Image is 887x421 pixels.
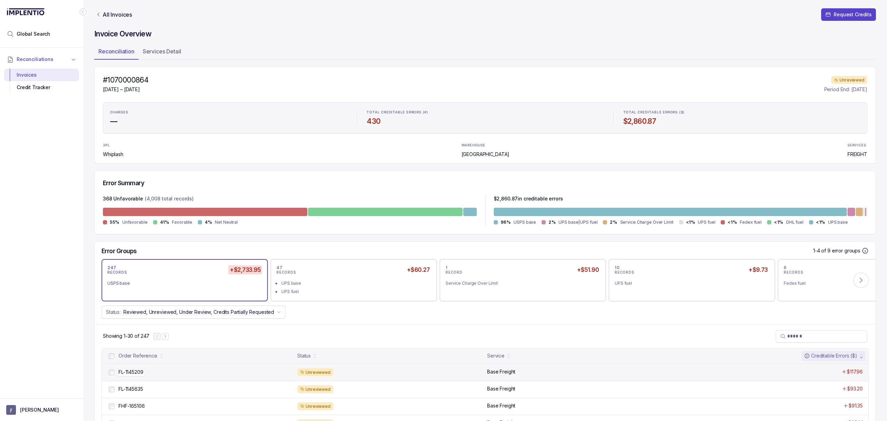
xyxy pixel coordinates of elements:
[103,195,143,204] p: 368 Unfavorable
[110,110,128,114] p: CHARGES
[17,31,50,37] span: Global Search
[698,219,715,226] p: UPS fuel
[405,265,431,274] h5: +$60.27
[102,306,286,319] button: Status:Reviewed, Unreviewed, Under Review, Credits Partially Requested
[118,403,145,410] p: FHF-165106
[215,219,238,226] p: Net Neutral
[487,368,515,375] p: Base Freight
[849,402,863,409] p: $91.35
[623,117,860,126] h4: $2,860.87
[103,333,149,340] div: Remaining page entries
[281,288,430,295] div: UPS fuel
[145,195,194,204] p: (4,008 total records)
[79,8,87,16] div: Collapse Icon
[834,11,872,18] p: Request Credits
[94,46,139,60] li: Tab Reconciliation
[103,333,149,340] p: Showing 1-30 of 247
[847,385,863,392] p: $93.20
[172,219,192,226] p: Favorable
[139,46,185,60] li: Tab Services Detail
[4,52,79,67] button: Reconciliations
[143,47,181,55] p: Services Detail
[740,219,762,226] p: Fedex fuel
[615,265,620,270] p: 10
[619,105,864,130] li: Statistic TOTAL CREDITABLE ERRORS ($)
[103,179,144,187] h5: Error Summary
[103,102,867,134] ul: Statistic Highlights
[620,219,674,226] p: Service Charge Over Limit
[487,402,515,409] p: Base Freight
[615,270,634,275] p: RECORDS
[118,352,157,359] div: Order Reference
[109,353,114,359] input: checkbox-checkbox
[297,385,333,394] div: Unreviewed
[10,69,73,81] div: Invoices
[4,67,79,95] div: Reconciliations
[117,368,145,376] p: FL-1145209
[123,309,274,316] p: Reviewed, Unreviewed, Under Review, Credits Partially Requested
[118,386,143,393] p: FL-1145635
[487,352,504,359] div: Service
[828,219,848,226] p: UPS base
[107,270,127,275] p: RECORDS
[205,220,212,225] p: 4%
[109,387,114,392] input: checkbox-checkbox
[6,405,16,415] span: User initials
[816,220,825,225] p: <1%
[106,309,121,316] p: Status:
[162,333,169,340] button: Next Page
[160,220,169,225] p: 41%
[494,195,563,204] p: $ 2,860.87 in creditable errors
[446,270,463,275] p: RECORD
[462,143,485,147] p: WAREHOUSE
[20,406,59,413] p: [PERSON_NAME]
[98,47,134,55] p: Reconciliation
[847,368,863,375] p: $117.96
[103,75,148,85] h4: #1070000864
[367,117,603,126] h4: 430
[623,110,685,114] p: TOTAL CREDITABLE ERRORS ($)
[848,151,867,158] p: FREIGHT
[94,11,133,18] a: Link All Invoices
[102,247,137,255] h5: Error Groups
[610,220,617,225] p: 2%
[462,151,510,158] p: [GEOGRAPHIC_DATA]
[103,11,132,18] p: All Invoices
[367,110,428,114] p: TOTAL CREDITABLE ERRORS (#)
[297,402,333,411] div: Unreviewed
[576,265,600,274] h5: +$51.90
[362,105,607,130] li: Statistic TOTAL CREDITABLE ERRORS (#)
[110,117,347,126] h4: —
[832,247,860,254] p: error groups
[297,368,333,377] div: Unreviewed
[109,370,114,375] input: checkbox-checkbox
[281,280,430,287] div: UPS base
[559,219,597,226] p: UPS base|UPS fuel
[813,247,832,254] p: 1-4 of 9
[774,220,783,225] p: <1%
[107,280,256,287] div: USPS base
[94,29,876,39] h4: Invoice Overview
[728,220,737,225] p: <1%
[548,220,556,225] p: 2%
[747,265,769,274] h5: +$9.73
[110,220,120,225] p: 55%
[615,280,764,287] div: UPS fuel
[786,219,803,226] p: DHL fuel
[784,265,787,270] p: 6
[824,86,867,93] p: Period End: [DATE]
[446,280,595,287] div: Service Charge Over Limit
[276,265,282,270] p: 47
[487,385,515,392] p: Base Freight
[821,8,876,21] button: Request Credits
[6,405,77,415] button: User initials[PERSON_NAME]
[297,352,311,359] div: Status
[784,270,803,275] p: RECORDS
[228,265,262,274] h5: +$2,733.95
[513,219,536,226] p: USPS base
[106,105,351,130] li: Statistic CHARGES
[446,265,448,270] p: 1
[103,86,148,93] p: [DATE] – [DATE]
[103,143,121,147] p: 3PL
[107,265,116,270] p: 247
